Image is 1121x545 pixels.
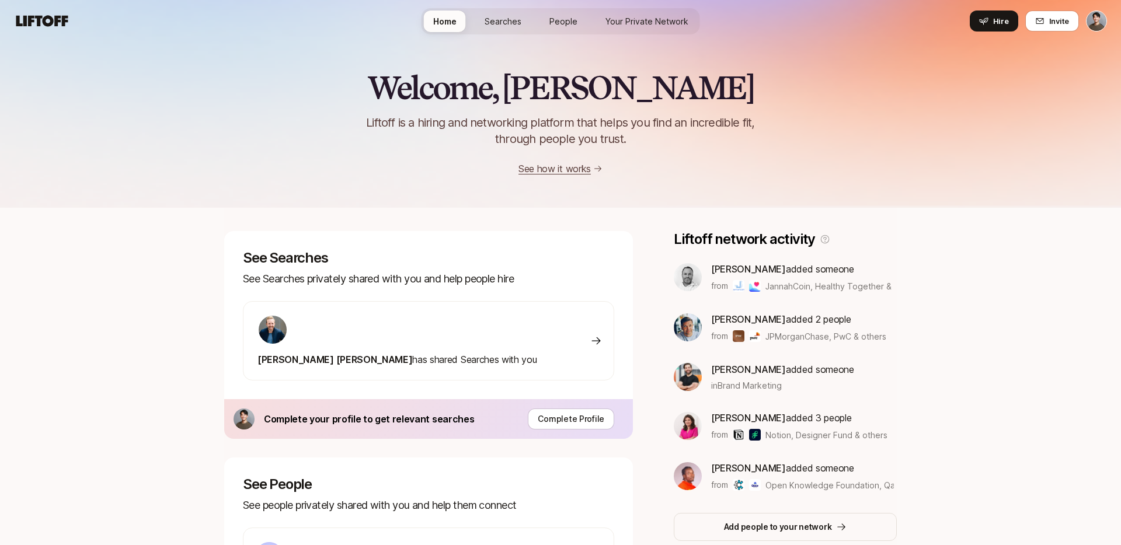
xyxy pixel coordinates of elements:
[1025,11,1079,32] button: Invite
[674,231,815,247] p: Liftoff network activity
[367,70,754,105] h2: Welcome, [PERSON_NAME]
[711,364,786,375] span: [PERSON_NAME]
[259,316,287,344] img: ACg8ocLS2l1zMprXYdipp7mfi5ZAPgYYEnnfB-SEFN0Ix-QHc6UIcGI=s160-c
[674,313,702,341] img: ACg8ocKEKRaDdLI4UrBIVgU4GlSDRsaw4FFi6nyNfamyhzdGAwDX=s160-c
[1086,11,1107,32] button: David Deng
[733,479,744,491] img: Open Knowledge Foundation
[351,114,770,147] p: Liftoff is a hiring and networking platform that helps you find an incredible fit, through people...
[711,412,786,424] span: [PERSON_NAME]
[711,428,728,442] p: from
[674,363,702,391] img: 64349cb3_d805_4e48_8fe1_474e7050d9fa.jpg
[549,15,577,27] span: People
[765,281,919,291] span: JannahCoin, Healthy Together & others
[724,520,832,534] p: Add people to your network
[596,11,698,32] a: Your Private Network
[538,412,604,426] p: Complete Profile
[540,11,587,32] a: People
[257,354,412,365] span: [PERSON_NAME] [PERSON_NAME]
[1087,11,1106,31] img: David Deng
[674,263,702,291] img: 9249c225_a082_46be_8bf6_cf72d472fc9e.jpg
[674,412,702,440] img: 9e09e871_5697_442b_ae6e_b16e3f6458f8.jpg
[711,462,786,474] span: [PERSON_NAME]
[243,476,614,492] p: See People
[475,11,531,32] a: Searches
[243,497,614,513] p: See people privately shared with you and help them connect
[711,313,786,325] span: [PERSON_NAME]
[243,250,614,266] p: See Searches
[749,330,761,342] img: PwC
[711,329,728,343] p: from
[433,15,457,27] span: Home
[605,15,688,27] span: Your Private Network
[970,11,1018,32] button: Hire
[733,280,744,292] img: JannahCoin
[711,279,728,293] p: from
[993,15,1009,27] span: Hire
[485,15,521,27] span: Searches
[733,330,744,342] img: JPMorganChase
[243,271,614,287] p: See Searches privately shared with you and help people hire
[257,354,537,365] span: has shared Searches with you
[711,410,887,425] p: added 3 people
[711,362,854,377] p: added someone
[528,408,614,429] button: Complete Profile
[1049,15,1069,27] span: Invite
[674,462,702,490] img: 51485a00_fd54_4cf9_856c_c539265443d0.jpg
[711,478,728,492] p: from
[234,408,255,429] img: ACg8ocLBQzhvHPWkBiAPnRlRV1m5rfT8VCpvLNjRCKnQzlOx1sWIVRQ=s160-c
[264,411,474,427] p: Complete your profile to get relevant searches
[765,429,887,441] span: Notion, Designer Fund & others
[749,479,761,491] img: QaceHomes
[711,379,782,392] span: in Brand Marketing
[711,261,894,277] p: added someone
[711,263,786,275] span: [PERSON_NAME]
[518,163,591,174] a: See how it works
[711,312,886,327] p: added 2 people
[733,429,744,441] img: Notion
[424,11,466,32] a: Home
[711,460,894,476] p: added someone
[674,513,897,541] button: Add people to your network
[765,330,886,343] span: JPMorganChase, PwC & others
[749,280,761,292] img: Healthy Together
[749,429,761,441] img: Designer Fund
[765,480,967,490] span: Open Knowledge Foundation, QaceHomes & others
